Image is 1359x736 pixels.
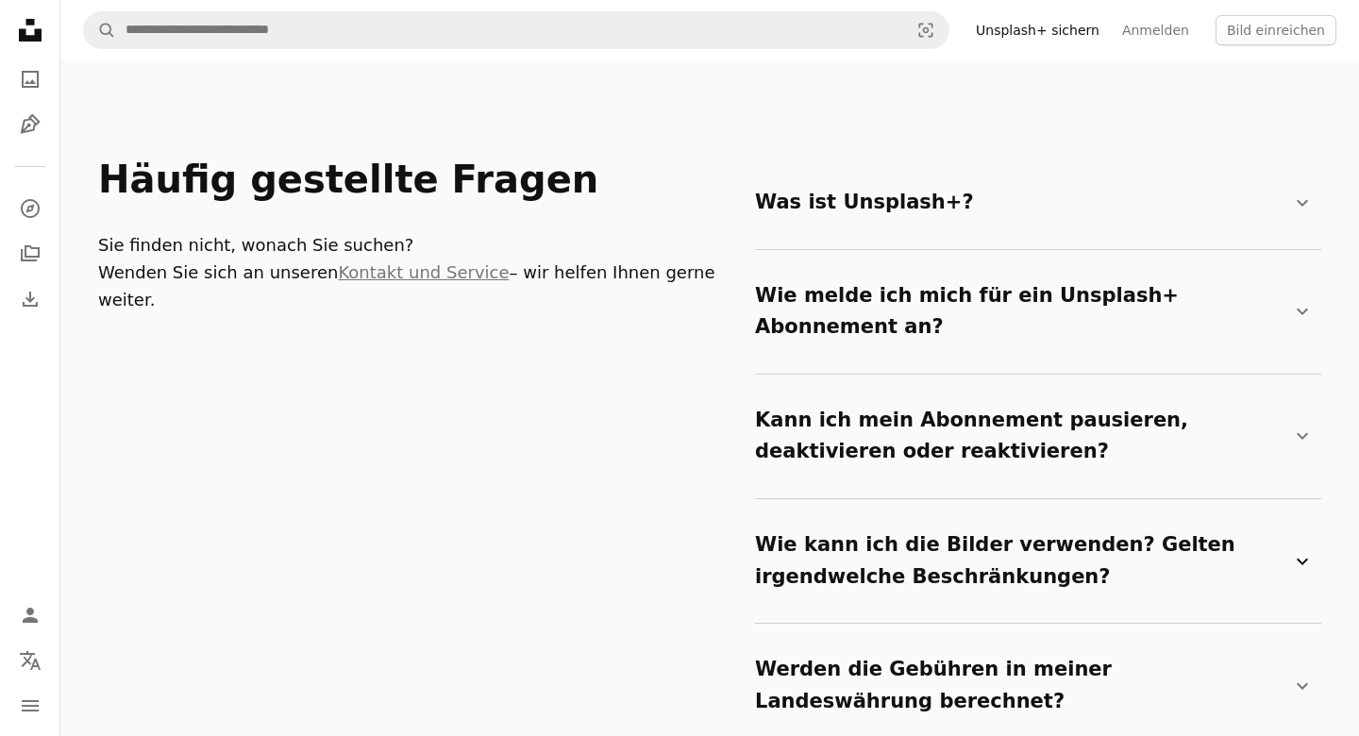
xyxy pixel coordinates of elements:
[11,642,49,679] button: Sprache
[84,12,116,48] button: Unsplash suchen
[755,265,1314,359] summary: Wie melde ich mich für ein Unsplash+ Abonnement an?
[11,687,49,725] button: Menü
[755,390,1314,483] summary: Kann ich mein Abonnement pausieren, deaktivieren oder reaktivieren?
[903,12,948,48] button: Visuelle Suche
[338,262,509,282] a: Kontakt und Service
[98,232,732,313] p: Sie finden nicht, wonach Sie suchen? Wenden Sie sich an unseren – wir helfen Ihnen gerne weiter.
[11,596,49,634] a: Anmelden / Registrieren
[755,514,1314,608] summary: Wie kann ich die Bilder verwenden? Gelten irgendwelche Beschränkungen?
[11,190,49,227] a: Entdecken
[11,106,49,143] a: Grafiken
[755,639,1314,732] summary: Werden die Gebühren in meiner Landeswährung berechnet?
[11,280,49,318] a: Bisherige Downloads
[98,157,732,202] h3: Häufig gestellte Fragen
[1216,15,1336,45] button: Bild einreichen
[83,11,949,49] form: Finden Sie Bildmaterial auf der ganzen Webseite
[11,11,49,53] a: Startseite — Unsplash
[1111,15,1200,45] a: Anmelden
[755,172,1314,234] summary: Was ist Unsplash+?
[965,15,1111,45] a: Unsplash+ sichern
[11,235,49,273] a: Kollektionen
[11,60,49,98] a: Fotos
